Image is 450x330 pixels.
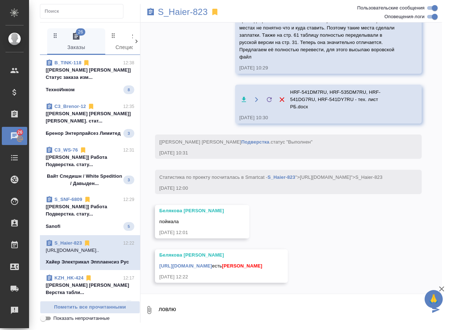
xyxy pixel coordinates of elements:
[46,282,134,296] p: [[PERSON_NAME] [PERSON_NAME] Верстка табли...
[84,196,91,203] svg: Отписаться
[425,290,443,308] button: 🙏
[46,86,75,93] p: ТехноИнком
[123,103,134,110] p: 12:35
[85,274,92,282] svg: Отписаться
[123,130,134,137] span: 3
[123,86,134,93] span: 8
[290,89,397,110] span: HRF-541DM7RU, HRF-535DM7RU, HRF-541DG7RU, HRF-541DY7RU - тех. лист РБ.docx
[87,103,95,110] svg: Отписаться
[159,207,224,214] div: Белякова [PERSON_NAME]
[54,104,86,109] a: C3_Brenor-12
[46,110,134,125] p: [[PERSON_NAME] [PERSON_NAME]] [PERSON_NAME]. стат...
[46,154,134,168] p: [[PERSON_NAME]] Работа Подверстка. стату...
[159,273,262,281] div: [DATE] 12:22
[54,240,82,246] a: S_Haier-823
[44,303,136,311] span: Пометить все прочитанными
[110,32,159,52] span: Спецификации
[123,196,134,203] p: 12:29
[54,197,82,202] a: S_SNF-6809
[54,60,81,65] a: B_TINK-118
[241,139,269,145] a: Подверстка
[123,274,134,282] p: 12:17
[240,64,397,72] div: [DATE] 10:29
[40,235,140,270] div: S_Haier-82312:22[URL][DOMAIN_NAME]..Хайер Электрикал Эпплаенсиз Рус
[46,203,134,218] p: [[PERSON_NAME]] Работа Подверстка. стату...
[53,315,110,322] span: Показать непрочитанные
[45,6,123,16] input: Поиск
[46,247,134,254] p: [URL][DOMAIN_NAME]..
[123,240,134,247] p: 12:22
[123,176,134,184] span: 3
[79,146,87,154] svg: Отписаться
[222,263,262,269] span: [PERSON_NAME]
[46,67,134,81] p: [[PERSON_NAME] [PERSON_NAME]] Статус заказа изм...
[123,146,134,154] p: 12:31
[46,258,129,266] p: Хайер Электрикал Эпплаенсиз Рус
[159,251,262,259] div: Белякова [PERSON_NAME]
[278,95,287,104] button: Удалить файл
[40,55,140,98] div: B_TINK-11812:38[[PERSON_NAME] [PERSON_NAME]] Статус заказа изм...ТехноИнком8
[123,59,134,67] p: 12:38
[159,219,179,224] span: поймала
[40,98,140,142] div: C3_Brenor-1212:35[[PERSON_NAME] [PERSON_NAME]] [PERSON_NAME]. стат...Бренор Энтерпрайсез Лимитед3
[52,32,59,39] svg: Зажми и перетащи, чтобы поменять порядок вкладок
[123,223,134,230] span: 5
[384,13,425,20] span: Оповещения-логи
[83,59,90,67] svg: Отписаться
[40,142,140,192] div: C3_WS-7612:31[[PERSON_NAME]] Работа Подверстка. стату...Вайт Спедишн / White Spedition / Давыден...3
[46,223,61,230] p: Sanofi
[159,174,382,180] span: Cтатистика по проекту посчиталась в Smartcat - ">[URL][DOMAIN_NAME]">S_Haier-823
[110,32,117,39] svg: Зажми и перетащи, чтобы поменять порядок вкладок
[357,4,425,12] span: Пользовательские сообщения
[54,147,78,153] a: C3_WS-76
[252,95,261,104] button: Открыть на драйве
[46,173,123,187] p: Вайт Спедишн / White Spedition / Давыден...
[54,275,83,281] a: KZH_HK-424
[13,129,27,136] span: 26
[159,263,212,269] a: [URL][DOMAIN_NAME]
[2,127,27,145] a: 26
[40,301,140,314] button: Пометить все прочитанными
[159,185,396,192] div: [DATE] 12:00
[46,130,120,137] p: Бренор Энтерпрайсез Лимитед
[159,229,224,236] div: [DATE] 12:01
[40,270,140,314] div: KZH_HK-42412:17[[PERSON_NAME] [PERSON_NAME] Верстка табли...Herbalife [GEOGRAPHIC_DATA]9
[76,28,85,36] span: 26
[159,139,312,145] span: [[PERSON_NAME] [PERSON_NAME] .
[159,263,262,269] span: есть
[427,291,440,307] span: 🙏
[240,114,397,121] div: [DATE] 10:30
[240,95,249,104] button: Скачать
[158,8,208,16] a: S_Haier-823
[52,32,101,52] span: Заказы
[159,149,396,157] div: [DATE] 10:31
[265,95,274,104] label: Обновить файл
[40,192,140,235] div: S_SNF-680912:29[[PERSON_NAME]] Работа Подверстка. стату...Sanofi5
[271,139,312,145] span: статус "Выполнен"
[267,174,295,180] a: S_Haier-823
